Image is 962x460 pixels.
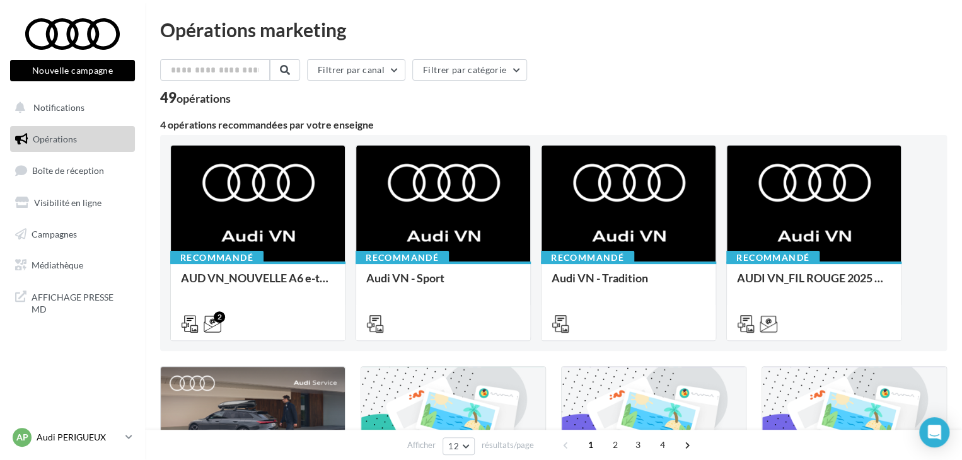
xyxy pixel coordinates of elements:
[32,228,77,239] span: Campagnes
[407,439,436,451] span: Afficher
[16,431,28,444] span: AP
[605,435,625,455] span: 2
[8,190,137,216] a: Visibilité en ligne
[181,272,335,297] div: AUD VN_NOUVELLE A6 e-tron
[33,102,84,113] span: Notifications
[177,93,231,104] div: opérations
[541,251,634,265] div: Recommandé
[8,95,132,121] button: Notifications
[581,435,601,455] span: 1
[33,134,77,144] span: Opérations
[8,284,137,321] a: AFFICHAGE PRESSE MD
[8,157,137,184] a: Boîte de réception
[34,197,101,208] span: Visibilité en ligne
[160,120,947,130] div: 4 opérations recommandées par votre enseigne
[448,441,459,451] span: 12
[652,435,673,455] span: 4
[482,439,534,451] span: résultats/page
[307,59,405,81] button: Filtrer par canal
[366,272,520,297] div: Audi VN - Sport
[552,272,705,297] div: Audi VN - Tradition
[726,251,820,265] div: Recommandé
[32,165,104,176] span: Boîte de réception
[170,251,264,265] div: Recommandé
[8,221,137,248] a: Campagnes
[919,417,949,447] div: Open Intercom Messenger
[160,20,947,39] div: Opérations marketing
[10,60,135,81] button: Nouvelle campagne
[8,252,137,279] a: Médiathèque
[628,435,648,455] span: 3
[32,289,130,316] span: AFFICHAGE PRESSE MD
[737,272,891,297] div: AUDI VN_FIL ROUGE 2025 - A1, Q2, Q3, Q5 et Q4 e-tron
[10,425,135,449] a: AP Audi PERIGUEUX
[8,126,137,152] a: Opérations
[356,251,449,265] div: Recommandé
[214,311,225,323] div: 2
[443,437,475,455] button: 12
[37,431,120,444] p: Audi PERIGUEUX
[412,59,527,81] button: Filtrer par catégorie
[32,260,83,270] span: Médiathèque
[160,91,231,105] div: 49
